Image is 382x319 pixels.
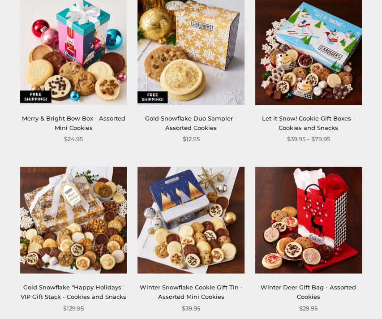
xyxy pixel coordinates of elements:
a: Gold Snowflake "Happy Holidays" VIP Gift Stack - Cookies and Snacks [21,283,126,300]
span: $29.95 [299,303,318,313]
img: Winter Snowflake Cookie Gift Tin - Assorted Mini Cookies [137,167,244,273]
span: $12.95 [182,134,199,144]
a: Gold Snowflake Duo Sampler - Assorted Cookies [145,115,237,131]
img: Winter Deer Gift Bag - Assorted Cookies [255,167,362,273]
span: $39.95 - $79.95 [287,134,330,144]
span: $24.95 [64,134,83,144]
a: Let it Snow! Cookie Gift Boxes - Cookies and Snacks [262,115,355,131]
iframe: Sign Up via Text for Offers [7,285,93,312]
a: Merry & Bright Bow Box - Assorted Mini Cookies [22,115,125,131]
img: Gold Snowflake "Happy Holidays" VIP Gift Stack - Cookies and Snacks [20,167,127,273]
a: Winter Snowflake Cookie Gift Tin - Assorted Mini Cookies [139,283,242,300]
a: Winter Deer Gift Bag - Assorted Cookies [261,283,356,300]
span: $39.95 [182,303,200,313]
